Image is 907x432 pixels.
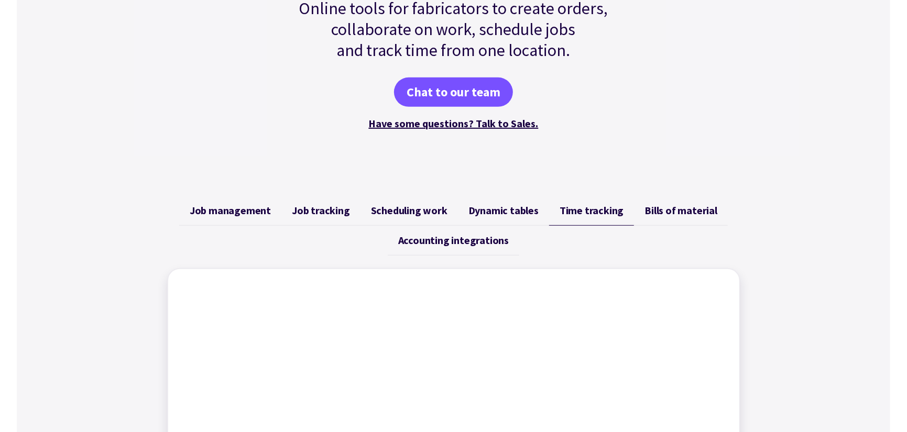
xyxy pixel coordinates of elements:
a: Have some questions? Talk to Sales. [369,117,539,130]
span: Dynamic tables [468,204,539,217]
span: Job tracking [292,204,350,217]
span: Time tracking [560,204,624,217]
span: Scheduling work [371,204,447,217]
span: Job management [190,204,271,217]
span: Accounting integrations [398,234,509,247]
span: Bills of material [644,204,717,217]
iframe: Chat Widget [855,382,907,432]
a: Chat to our team [394,77,513,107]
